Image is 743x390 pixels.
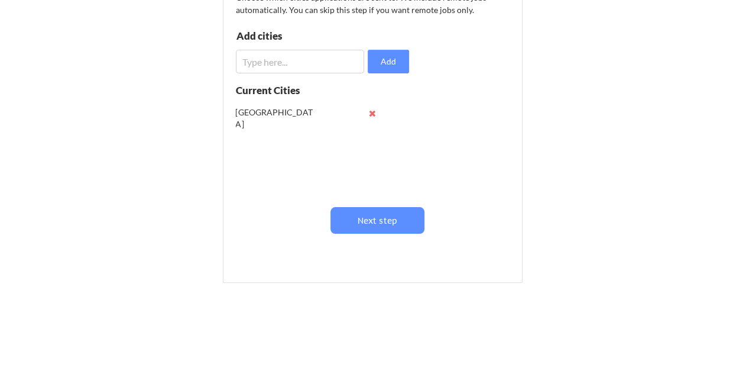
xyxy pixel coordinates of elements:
[236,85,326,95] div: Current Cities
[236,50,365,73] input: Type here...
[236,107,313,130] div: [GEOGRAPHIC_DATA]
[236,31,359,41] div: Add cities
[368,50,409,73] button: Add
[330,207,424,234] button: Next step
